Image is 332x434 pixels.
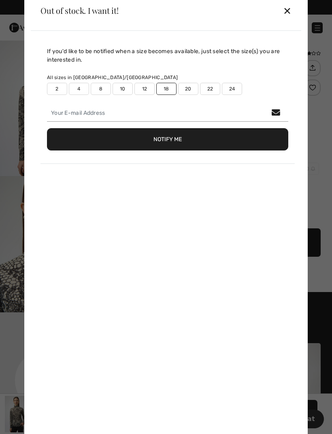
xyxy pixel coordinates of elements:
[47,47,288,64] div: If you'd like to be notified when a size becomes available, just select the size(s) you are inter...
[178,83,198,95] label: 20
[200,83,220,95] label: 22
[69,83,89,95] label: 4
[47,83,67,95] label: 2
[134,83,155,95] label: 12
[47,105,288,122] input: Your E-mail Address
[47,128,288,150] button: Notify Me
[91,83,111,95] label: 8
[156,83,177,95] label: 18
[47,74,288,81] div: All sizes in [GEOGRAPHIC_DATA]/[GEOGRAPHIC_DATA]
[20,6,36,13] span: Chat
[40,6,119,15] div: Out of stock. I want it!
[283,2,292,19] div: ✕
[222,83,242,95] label: 24
[113,83,133,95] label: 10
